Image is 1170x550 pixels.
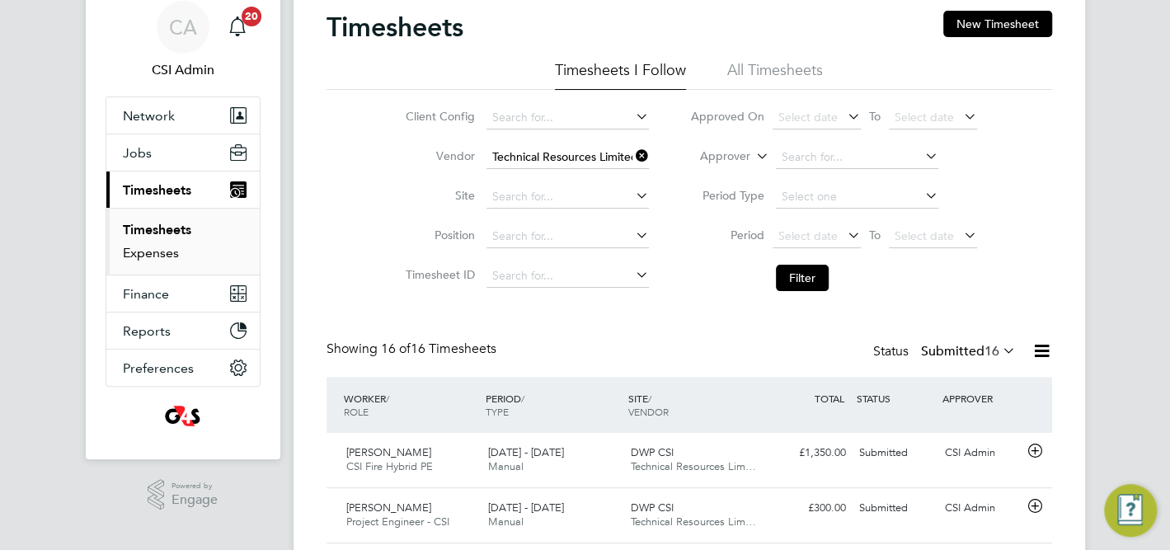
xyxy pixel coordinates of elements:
span: / [521,392,524,405]
a: Go to home page [106,403,261,430]
div: Submitted [853,440,938,467]
span: TOTAL [815,392,844,405]
input: Search for... [486,225,649,248]
a: Powered byEngage [148,479,218,510]
input: Search for... [486,186,649,209]
span: Powered by [172,479,218,493]
button: Jobs [106,134,260,171]
span: To [864,106,886,127]
span: [DATE] - [DATE] [488,445,564,459]
span: Finance [123,286,169,302]
label: Period [690,228,764,242]
span: Select date [778,228,838,243]
div: Submitted [853,495,938,522]
span: TYPE [486,405,509,418]
div: CSI Admin [937,495,1023,522]
span: Select date [895,110,954,125]
span: CA [169,16,197,38]
a: Expenses [123,245,179,261]
span: 16 Timesheets [381,341,496,357]
a: CACSI Admin [106,1,261,80]
span: Engage [172,493,218,507]
input: Search for... [486,106,649,129]
a: Timesheets [123,222,191,237]
div: PERIOD [482,383,624,426]
span: Preferences [123,360,194,376]
input: Search for... [486,146,649,169]
button: Finance [106,275,260,312]
label: Submitted [921,343,1016,360]
li: All Timesheets [727,60,823,90]
span: CSI Admin [106,60,261,80]
label: Timesheet ID [401,267,475,282]
div: APPROVER [937,383,1023,413]
span: To [864,224,886,246]
button: Filter [776,265,829,291]
span: Technical Resources Lim… [631,459,756,473]
span: DWP CSI [631,445,674,459]
span: DWP CSI [631,501,674,515]
span: Reports [123,323,171,339]
span: Manual [488,459,524,473]
label: Approved On [690,109,764,124]
input: Search for... [776,146,938,169]
div: STATUS [853,383,938,413]
div: Timesheets [106,208,260,275]
button: Reports [106,313,260,349]
label: Site [401,188,475,203]
label: Position [401,228,475,242]
button: New Timesheet [943,11,1052,37]
span: Manual [488,515,524,529]
span: ROLE [344,405,369,418]
div: £1,350.00 [767,440,853,467]
div: WORKER [340,383,482,426]
a: 20 [221,1,254,54]
span: Timesheets [123,182,191,198]
span: Jobs [123,145,152,161]
div: SITE [624,383,767,426]
button: Engage Resource Center [1104,484,1157,537]
button: Network [106,97,260,134]
button: Timesheets [106,172,260,208]
span: 16 of [381,341,411,357]
label: Client Config [401,109,475,124]
span: Select date [895,228,954,243]
button: Preferences [106,350,260,386]
div: £300.00 [767,495,853,522]
label: Vendor [401,148,475,163]
h2: Timesheets [327,11,463,44]
img: g4sssuk-logo-retina.png [162,403,204,430]
span: 16 [984,343,999,360]
span: Network [123,108,175,124]
span: Technical Resources Lim… [631,515,756,529]
div: Showing [327,341,500,358]
li: Timesheets I Follow [555,60,686,90]
span: CSI Fire Hybrid PE [346,459,433,473]
span: / [386,392,389,405]
div: Status [873,341,1019,364]
span: [DATE] - [DATE] [488,501,564,515]
span: VENDOR [628,405,669,418]
span: Select date [778,110,838,125]
input: Search for... [486,265,649,288]
span: / [648,392,651,405]
span: 20 [242,7,261,26]
span: Project Engineer - CSI [346,515,449,529]
label: Approver [676,148,750,165]
div: CSI Admin [937,440,1023,467]
input: Select one [776,186,938,209]
span: [PERSON_NAME] [346,445,431,459]
label: Period Type [690,188,764,203]
span: [PERSON_NAME] [346,501,431,515]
